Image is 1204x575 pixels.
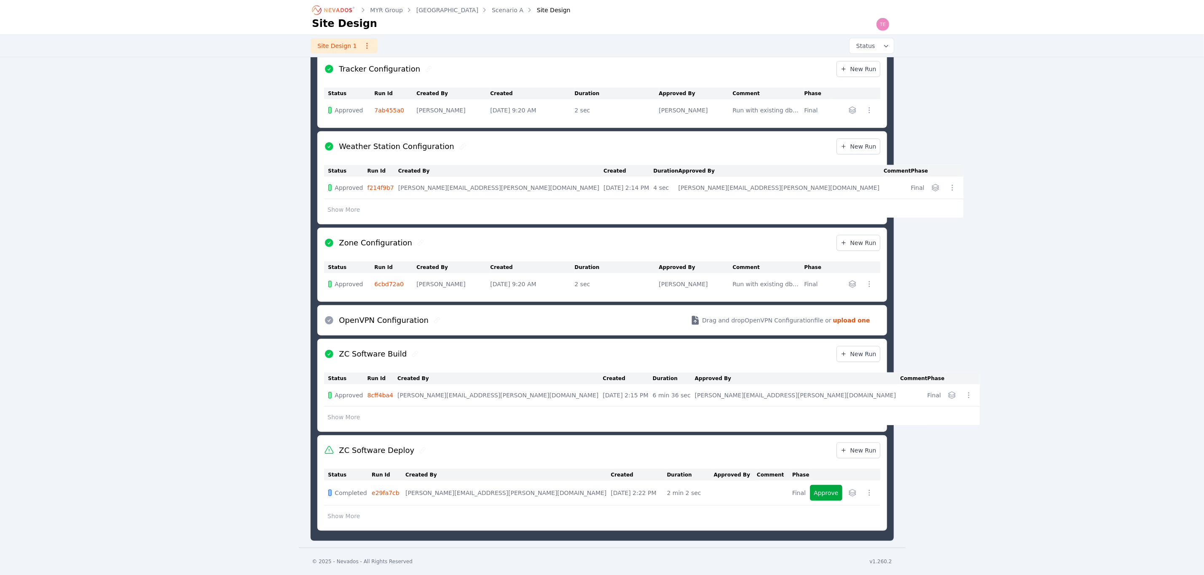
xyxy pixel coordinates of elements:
button: Show More [324,409,364,425]
div: Site Design [525,6,571,14]
a: 6cbd72a0 [375,281,404,287]
span: Approved [335,184,363,192]
th: Run Id [375,88,417,99]
span: Approved [335,106,363,114]
span: Approved [335,280,363,288]
th: Phase [911,165,929,177]
th: Duration [653,373,695,384]
th: Created [611,469,667,481]
th: Comment [733,261,804,273]
th: Comment [900,373,927,384]
a: f214f9b7 [367,184,394,191]
th: Created By [397,373,603,384]
span: New Run [840,65,877,73]
div: v1.260.2 [870,558,892,565]
td: [DATE] 9:20 AM [491,99,575,121]
span: Status [853,42,875,50]
div: 6 min 36 sec [653,391,691,399]
th: Created By [417,261,491,273]
strong: upload one [833,316,870,325]
th: Phase [928,373,945,384]
button: Show More [324,508,364,524]
div: 2 sec [575,280,655,288]
a: MYR Group [370,6,403,14]
td: [PERSON_NAME][EMAIL_ADDRESS][PERSON_NAME][DOMAIN_NAME] [695,384,900,407]
td: [PERSON_NAME] [417,99,491,121]
th: Phase [804,88,830,99]
th: Comment [757,469,792,481]
span: New Run [840,239,877,247]
th: Run Id [375,261,417,273]
div: Final [928,391,941,399]
h2: Tracker Configuration [339,63,421,75]
th: Approved By [714,469,757,481]
div: Final [792,489,806,497]
h2: Zone Configuration [339,237,413,249]
div: © 2025 - Nevados - All Rights Reserved [312,558,413,565]
span: Approved [335,391,363,399]
th: Comment [884,165,911,177]
a: e29fa7cb [372,490,399,496]
h2: Weather Station Configuration [339,141,454,152]
a: New Run [837,61,880,77]
th: Duration [575,88,659,99]
th: Phase [804,261,830,273]
th: Duration [575,261,659,273]
td: [PERSON_NAME] [417,273,491,295]
a: Scenario A [492,6,523,14]
nav: Breadcrumb [312,3,571,17]
button: Drag and dropOpenVPN Configurationfile or upload one [680,309,880,332]
h2: OpenVPN Configuration [339,314,429,326]
button: Approve [810,485,842,501]
th: Phase [792,469,810,481]
th: Duration [654,165,678,177]
a: 7ab455a0 [375,107,405,114]
td: [DATE] 2:15 PM [603,384,653,407]
a: Site Design 1 [311,38,378,53]
td: [PERSON_NAME][EMAIL_ADDRESS][PERSON_NAME][DOMAIN_NAME] [678,177,884,199]
h2: ZC Software Build [339,348,407,360]
td: [PERSON_NAME] [659,273,733,295]
th: Run Id [367,165,398,177]
div: Final [911,184,925,192]
span: Completed [335,489,367,497]
td: [PERSON_NAME] [659,99,733,121]
th: Approved By [659,88,733,99]
td: [DATE] 2:14 PM [603,177,653,199]
th: Run Id [367,373,398,384]
div: Final [804,106,826,114]
img: Ted Elliott [876,18,890,31]
a: 8cff4ba4 [367,392,394,399]
span: Drag and drop OpenVPN Configuration file or [702,316,831,325]
th: Status [324,261,375,273]
th: Run Id [372,469,405,481]
th: Created [603,165,653,177]
button: Status [850,38,894,53]
th: Created [491,88,575,99]
h2: ZC Software Deploy [339,445,415,456]
th: Approved By [678,165,884,177]
div: 4 sec [654,184,674,192]
th: Approved By [659,261,733,273]
a: New Run [837,442,880,458]
a: New Run [837,235,880,251]
a: New Run [837,346,880,362]
td: [PERSON_NAME][EMAIL_ADDRESS][PERSON_NAME][DOMAIN_NAME] [398,177,603,199]
th: Status [324,373,367,384]
h1: Site Design [312,17,378,30]
th: Status [324,165,367,177]
td: [DATE] 2:22 PM [611,481,667,506]
th: Duration [667,469,714,481]
th: Approved By [695,373,900,384]
div: 2 min 2 sec [667,489,710,497]
th: Created By [398,165,603,177]
div: Run with existing db values [733,280,800,288]
div: 2 sec [575,106,655,114]
button: Show More [324,202,364,218]
td: [PERSON_NAME][EMAIL_ADDRESS][PERSON_NAME][DOMAIN_NAME] [397,384,603,407]
a: New Run [837,138,880,154]
th: Created [603,373,653,384]
th: Created [491,261,575,273]
th: Created By [405,469,611,481]
div: Run with existing db values [733,106,800,114]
